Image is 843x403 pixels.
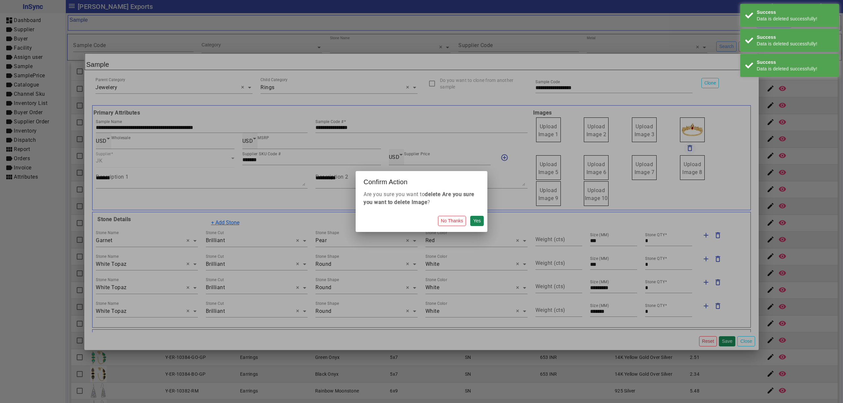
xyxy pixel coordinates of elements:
button: Yes [470,216,484,226]
button: No Thanks [438,216,466,226]
h2: Confirm Action [356,171,487,187]
div: Success [757,34,834,40]
div: Success [757,59,834,65]
div: Success [757,9,834,15]
div: Data is deleted successfully! [757,40,834,47]
div: Data is deleted successfully! [757,15,834,22]
div: Data is deleted successfully! [757,65,834,72]
p: Are you sure you want to ? [364,190,479,206]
